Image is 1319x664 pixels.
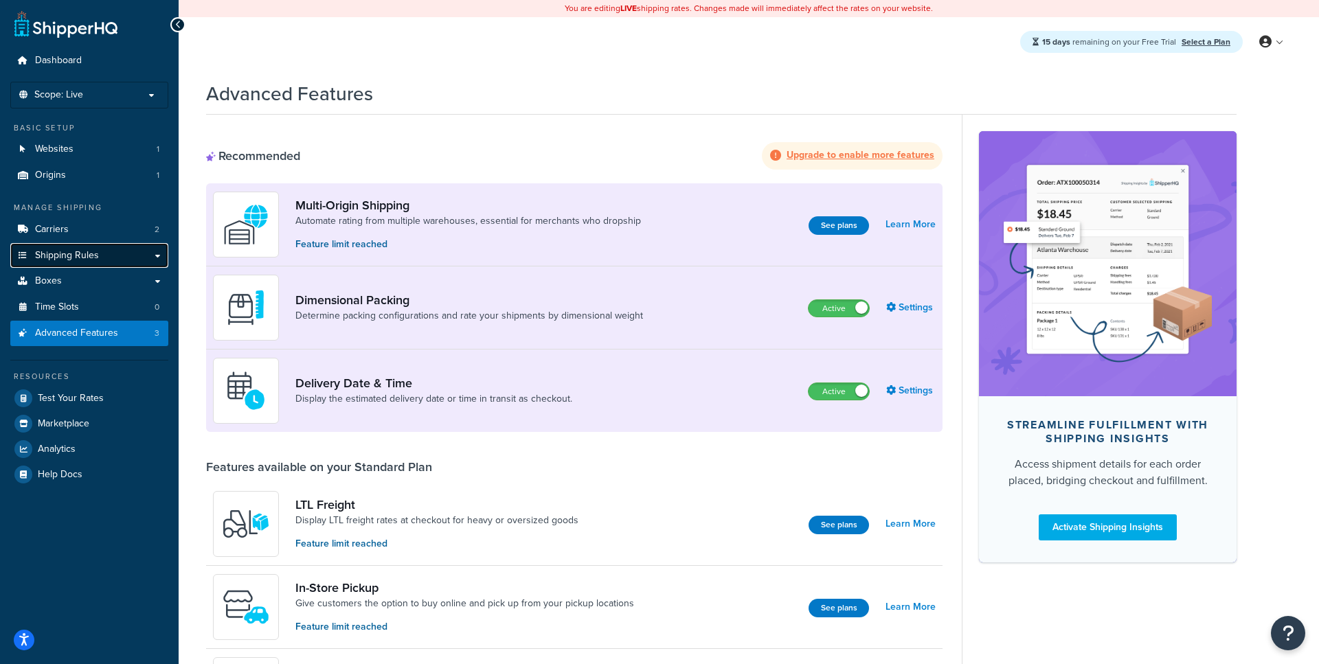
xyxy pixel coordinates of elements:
[295,536,578,551] p: Feature limit reached
[10,202,168,214] div: Manage Shipping
[206,459,432,474] div: Features available on your Standard Plan
[35,275,62,287] span: Boxes
[1182,36,1230,48] a: Select a Plan
[295,309,643,323] a: Determine packing configurations and rate your shipments by dimensional weight
[10,217,168,242] li: Carriers
[10,411,168,436] a: Marketplace
[620,2,637,14] b: LIVE
[35,328,118,339] span: Advanced Features
[35,55,82,67] span: Dashboard
[886,597,936,617] a: Learn More
[809,599,869,617] button: See plans
[1000,152,1216,376] img: feature-image-si-e24932ea9b9fcd0ff835db86be1ff8d589347e8876e1638d903ea230a36726be.png
[787,148,934,162] strong: Upgrade to enable more features
[10,243,168,268] a: Shipping Rules
[35,250,99,262] span: Shipping Rules
[35,224,69,236] span: Carriers
[295,580,634,595] a: In-Store Pickup
[35,170,66,181] span: Origins
[295,514,578,527] a: Display LTL freight rates at checkout for heavy or oversized goods
[886,514,936,534] a: Learn More
[1042,36,1178,48] span: remaining on your Free Trial
[295,214,641,228] a: Automate rating from multiple warehouses, essential for merchants who dropship
[10,295,168,320] a: Time Slots0
[809,216,869,235] button: See plans
[206,80,373,107] h1: Advanced Features
[10,321,168,346] li: Advanced Features
[10,268,168,294] a: Boxes
[295,497,578,512] a: LTL Freight
[1271,616,1305,650] button: Open Resource Center
[10,137,168,162] li: Websites
[10,462,168,487] a: Help Docs
[10,217,168,242] a: Carriers2
[222,284,270,332] img: DTVBYsAAAAAASUVORK5CYII=
[886,381,936,400] a: Settings
[38,393,104,404] span: Test Your Rates
[38,469,82,481] span: Help Docs
[222,367,270,415] img: gfkeb5ejjkALwAAAABJRU5ErkJggg==
[10,163,168,188] a: Origins1
[1001,456,1215,489] div: Access shipment details for each order placed, bridging checkout and fulfillment.
[35,301,79,313] span: Time Slots
[10,137,168,162] a: Websites1
[10,371,168,382] div: Resources
[1039,514,1177,540] a: Activate Shipping Insights
[10,321,168,346] a: Advanced Features3
[222,500,270,548] img: y79ZsPf0fXUFUhFXDzUgf+ktZg5F2+ohG75+v3d2s1D9TjoU8PiyCIluIjV41seZevKCRuEjTPPOKHJsQcmKCXGdfprl3L4q7...
[222,201,270,249] img: WatD5o0RtDAAAAAElFTkSuQmCC
[295,619,634,634] p: Feature limit reached
[295,392,572,406] a: Display the estimated delivery date or time in transit as checkout.
[809,516,869,534] button: See plans
[10,163,168,188] li: Origins
[886,215,936,234] a: Learn More
[10,48,168,73] a: Dashboard
[295,376,572,391] a: Delivery Date & Time
[155,301,159,313] span: 0
[295,597,634,610] a: Give customers the option to buy online and pick up from your pickup locations
[34,89,83,101] span: Scope: Live
[155,224,159,236] span: 2
[38,444,76,455] span: Analytics
[886,298,936,317] a: Settings
[295,237,641,252] p: Feature limit reached
[1001,418,1215,446] div: Streamline Fulfillment with Shipping Insights
[1042,36,1070,48] strong: 15 days
[157,170,159,181] span: 1
[295,198,641,213] a: Multi-Origin Shipping
[10,122,168,134] div: Basic Setup
[10,386,168,411] a: Test Your Rates
[206,148,300,163] div: Recommended
[809,383,869,400] label: Active
[295,293,643,308] a: Dimensional Packing
[10,295,168,320] li: Time Slots
[155,328,159,339] span: 3
[38,418,89,430] span: Marketplace
[35,144,74,155] span: Websites
[157,144,159,155] span: 1
[222,583,270,631] img: wfgcfpwTIucLEAAAAASUVORK5CYII=
[809,300,869,317] label: Active
[10,437,168,461] a: Analytics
